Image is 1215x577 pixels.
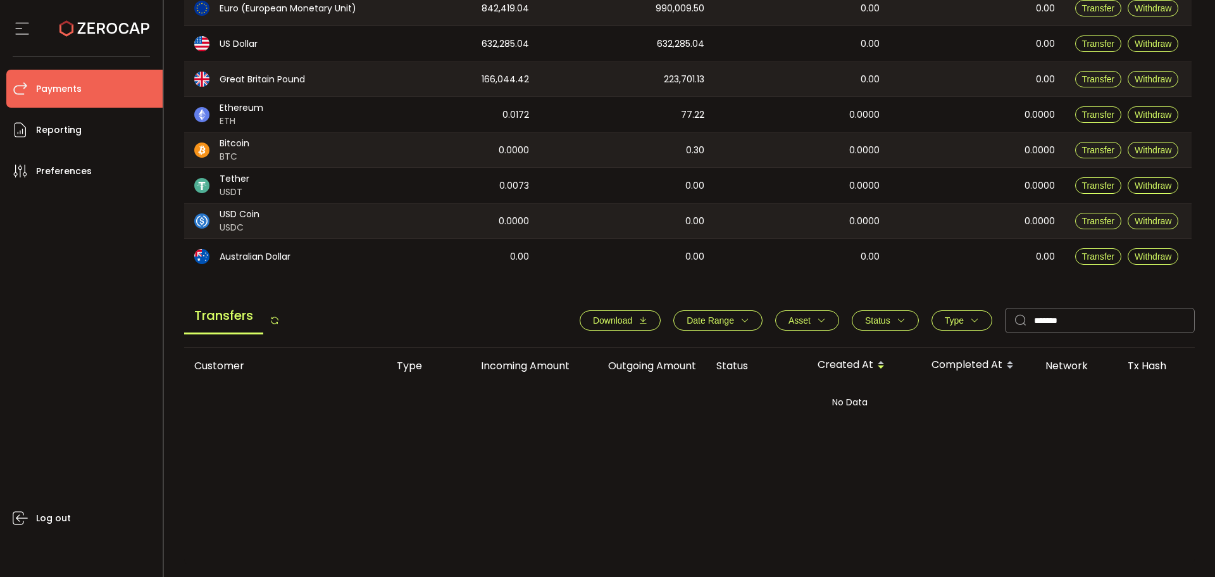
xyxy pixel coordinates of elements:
button: Date Range [673,310,763,331]
span: Withdraw [1135,39,1171,49]
span: Withdraw [1135,110,1171,120]
img: usdt_portfolio.svg [194,178,209,193]
span: 0.0172 [502,108,529,122]
button: Download [580,310,661,331]
span: Preferences [36,162,92,181]
div: Status [706,358,807,373]
span: Transfers [184,298,263,334]
span: 0.00 [861,1,880,16]
span: 0.00 [1036,1,1055,16]
span: 0.30 [686,143,704,158]
button: Type [931,310,992,331]
button: Transfer [1075,71,1122,87]
span: Transfer [1082,3,1115,13]
span: Bitcoin [220,137,249,150]
span: 223,701.13 [664,72,704,87]
span: 0.00 [861,37,880,51]
span: Transfer [1082,110,1115,120]
img: usdc_portfolio.svg [194,213,209,229]
span: Withdraw [1135,3,1171,13]
button: Withdraw [1128,106,1178,123]
button: Withdraw [1128,142,1178,158]
span: Transfer [1082,39,1115,49]
span: 0.0000 [1025,179,1055,193]
span: 0.0000 [1025,143,1055,158]
button: Transfer [1075,142,1122,158]
span: 0.0000 [849,108,880,122]
button: Transfer [1075,248,1122,265]
span: Download [593,315,632,326]
span: 166,044.42 [482,72,529,87]
div: Completed At [921,355,1035,376]
span: 842,419.04 [482,1,529,16]
button: Withdraw [1128,248,1178,265]
span: Type [945,315,964,326]
span: 0.00 [510,250,529,264]
span: Withdraw [1135,181,1171,191]
img: eur_portfolio.svg [194,1,209,16]
span: Euro (European Monetary Unit) [220,2,356,15]
span: 0.00 [861,72,880,87]
span: US Dollar [220,37,258,51]
button: Status [852,310,919,331]
span: 990,009.50 [656,1,704,16]
span: BTC [220,150,249,163]
button: Withdraw [1128,71,1178,87]
span: Australian Dollar [220,250,290,263]
button: Withdraw [1128,35,1178,52]
span: 0.0000 [1025,108,1055,122]
span: Status [865,315,890,326]
span: ETH [220,115,263,128]
span: Great Britain Pound [220,73,305,86]
button: Asset [775,310,839,331]
span: 0.0000 [849,179,880,193]
div: Created At [807,355,921,376]
button: Transfer [1075,177,1122,194]
span: Transfer [1082,251,1115,262]
span: 0.0000 [849,214,880,229]
span: 632,285.04 [657,37,704,51]
span: Asset [788,315,811,326]
span: Transfer [1082,216,1115,226]
div: Incoming Amount [453,358,580,373]
span: 0.0000 [1025,214,1055,229]
span: 77.22 [681,108,704,122]
span: 632,285.04 [482,37,529,51]
img: usd_portfolio.svg [194,36,209,51]
button: Transfer [1075,35,1122,52]
span: 0.0000 [499,143,529,158]
span: Withdraw [1135,145,1171,155]
span: Ethereum [220,101,263,115]
button: Withdraw [1128,213,1178,229]
span: 0.00 [685,250,704,264]
span: 0.00 [861,250,880,264]
span: Tether [220,172,249,186]
img: eth_portfolio.svg [194,107,209,122]
button: Withdraw [1128,177,1178,194]
span: USDC [220,221,259,234]
span: USD Coin [220,208,259,221]
div: Customer [184,358,387,373]
span: Reporting [36,121,82,139]
span: Log out [36,509,71,528]
div: Network [1035,358,1118,373]
span: 0.0073 [499,179,529,193]
span: Withdraw [1135,216,1171,226]
img: gbp_portfolio.svg [194,72,209,87]
span: 0.00 [1036,250,1055,264]
span: 0.00 [685,179,704,193]
span: 0.00 [1036,72,1055,87]
span: Date Range [687,315,734,326]
iframe: Chat Widget [1152,516,1215,577]
span: 0.00 [685,214,704,229]
div: Type [387,358,453,373]
img: aud_portfolio.svg [194,249,209,264]
span: 0.0000 [499,214,529,229]
span: 0.0000 [849,143,880,158]
span: Withdraw [1135,251,1171,262]
img: btc_portfolio.svg [194,143,209,158]
span: Payments [36,80,82,98]
button: Transfer [1075,106,1122,123]
div: Outgoing Amount [580,358,706,373]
